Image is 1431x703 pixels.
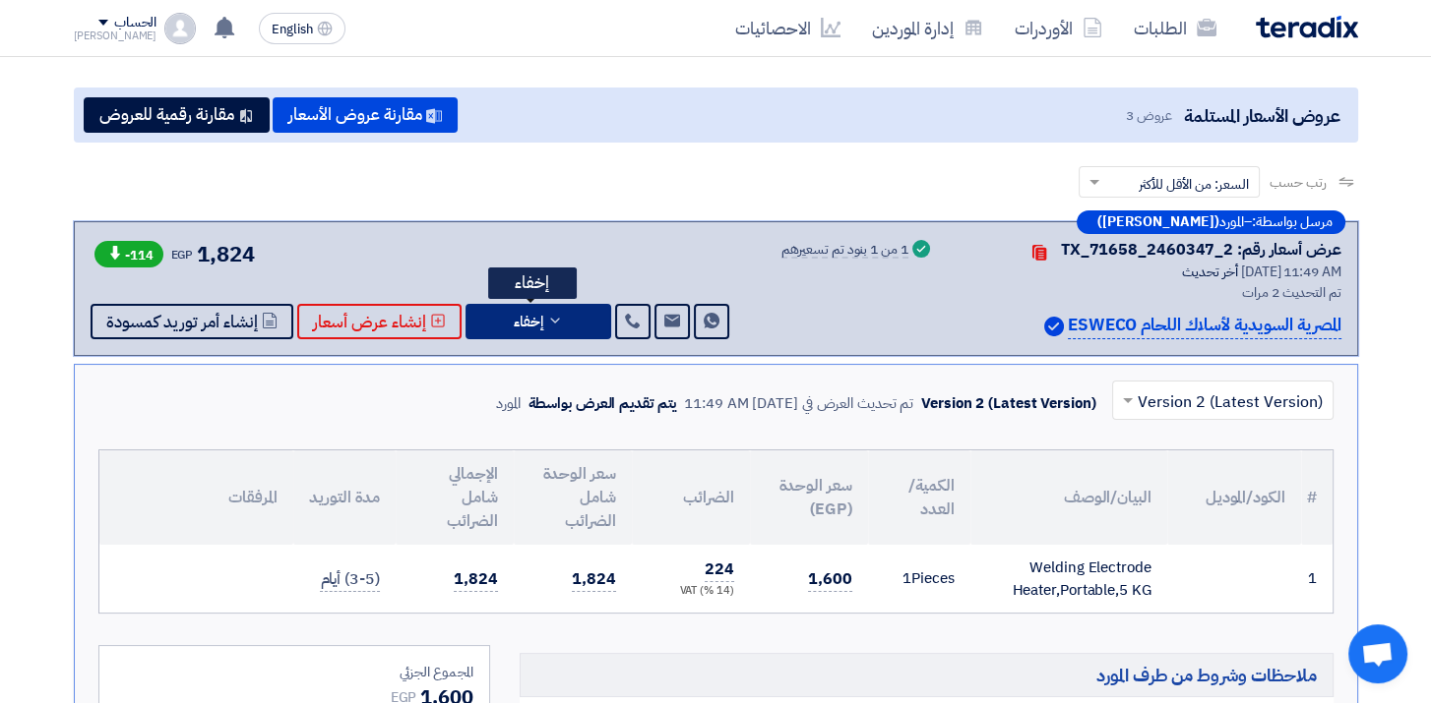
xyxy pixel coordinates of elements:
span: 1 [902,567,911,589]
td: 1 [1301,545,1333,613]
td: Pieces [868,545,970,613]
h5: ملاحظات وشروط من طرف المورد [520,653,1334,697]
span: English [272,23,313,36]
div: إخفاء [488,267,577,299]
span: عروض 3 [1126,105,1171,126]
div: (14 %) VAT [648,583,734,600]
button: English [259,13,345,44]
th: المرفقات [99,450,293,545]
div: الحساب [114,15,156,31]
th: # [1301,450,1333,545]
div: يتم تقديم العرض بواسطة [528,392,676,415]
button: إنشاء عرض أسعار [297,304,462,339]
span: 1,824 [197,238,255,270]
th: الكود/الموديل [1167,450,1301,545]
th: مدة التوريد [293,450,396,545]
div: – [1077,210,1345,234]
div: Version 2 (Latest Version) [921,392,1095,415]
div: تم التحديث 2 مرات [958,282,1341,303]
div: تم تحديث العرض في [DATE] 11:49 AM [684,392,913,415]
th: الضرائب [632,450,750,545]
img: Verified Account [1044,317,1064,336]
span: [DATE] 11:49 AM [1241,262,1341,282]
span: المورد [1219,215,1244,229]
div: 1 من 1 بنود تم تسعيرهم [781,243,908,259]
button: إخفاء [466,304,611,339]
th: سعر الوحدة (EGP) [750,450,868,545]
span: مرسل بواسطة: [1252,215,1333,229]
span: السعر: من الأقل للأكثر [1139,174,1249,195]
span: 224 [705,557,734,582]
th: الكمية/العدد [868,450,970,545]
a: الأوردرات [999,5,1118,51]
a: الاحصائيات [719,5,856,51]
a: إدارة الموردين [856,5,999,51]
p: المصرية السويدية لأسلاك اللحام ESWECO [1068,313,1341,339]
div: المجموع الجزئي [115,662,473,682]
button: مقارنة عروض الأسعار [273,97,458,133]
a: الطلبات [1118,5,1232,51]
span: رتب حسب [1270,172,1326,193]
th: الإجمالي شامل الضرائب [396,450,514,545]
button: مقارنة رقمية للعروض [84,97,270,133]
img: Teradix logo [1256,16,1358,38]
div: Open chat [1348,624,1407,683]
span: إخفاء [514,315,543,329]
span: إنشاء عرض أسعار [313,315,426,329]
div: [PERSON_NAME] [74,30,157,41]
span: -114 [94,241,163,267]
th: البيان/الوصف [970,450,1167,545]
span: EGP [171,246,194,264]
div: Welding Electrode Heater,Portable,5 KG [986,557,1151,601]
img: profile_test.png [164,13,196,44]
button: إنشاء أمر توريد كمسودة [91,304,293,339]
span: إنشاء أمر توريد كمسودة [106,315,258,329]
span: (3-5) أيام [320,567,379,592]
span: 1,600 [808,567,852,592]
span: 1,824 [454,567,498,592]
span: عروض الأسعار المستلمة [1183,102,1339,129]
span: أخر تحديث [1182,262,1238,282]
div: المورد [496,392,521,415]
b: ([PERSON_NAME]) [1097,215,1219,229]
th: سعر الوحدة شامل الضرائب [514,450,632,545]
div: عرض أسعار رقم: TX_71658_2460347_2 [1061,238,1341,262]
span: 1,824 [572,567,616,592]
